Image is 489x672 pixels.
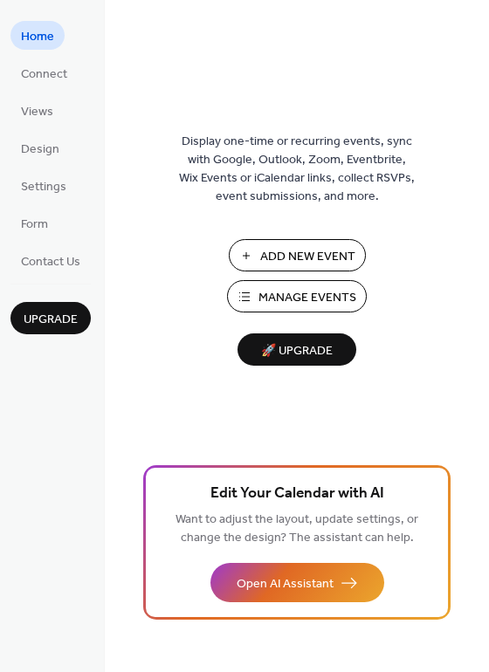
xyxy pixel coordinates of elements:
[21,253,80,271] span: Contact Us
[10,246,91,275] a: Contact Us
[24,311,78,329] span: Upgrade
[21,65,67,84] span: Connect
[21,216,48,234] span: Form
[210,482,384,506] span: Edit Your Calendar with AI
[237,575,334,593] span: Open AI Assistant
[227,280,367,312] button: Manage Events
[179,133,415,206] span: Display one-time or recurring events, sync with Google, Outlook, Zoom, Eventbrite, Wix Events or ...
[10,209,59,237] a: Form
[10,58,78,87] a: Connect
[238,333,356,366] button: 🚀 Upgrade
[10,302,91,334] button: Upgrade
[21,178,66,196] span: Settings
[248,339,346,363] span: 🚀 Upgrade
[210,563,384,602] button: Open AI Assistant
[10,171,77,200] a: Settings
[258,289,356,307] span: Manage Events
[176,508,418,550] span: Want to adjust the layout, update settings, or change the design? The assistant can help.
[21,28,54,46] span: Home
[260,248,355,266] span: Add New Event
[21,103,53,121] span: Views
[10,134,70,162] a: Design
[10,96,64,125] a: Views
[229,239,366,271] button: Add New Event
[21,141,59,159] span: Design
[10,21,65,50] a: Home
